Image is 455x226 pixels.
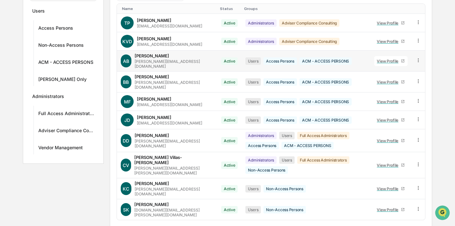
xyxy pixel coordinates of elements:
[123,79,129,85] span: BB
[374,136,408,146] a: View Profile
[377,99,401,104] div: View Profile
[4,79,44,90] a: 🖐️Preclearance
[299,116,352,124] div: ACM - ACCESS PERSONS
[38,128,95,135] div: Adviser Compliance Consulting
[221,57,238,65] div: Active
[245,38,277,45] div: Administrators
[377,39,401,44] div: View Profile
[374,36,408,46] a: View Profile
[377,186,401,191] div: View Profile
[374,56,408,66] a: View Profile
[38,145,83,152] div: Vendor Management
[245,156,277,164] div: Administrators
[38,42,84,50] div: Non-Access Persons
[281,142,334,149] div: ACM - ACCESS PERSONS
[135,80,213,90] div: [PERSON_NAME][EMAIL_ADDRESS][DOMAIN_NAME]
[38,76,87,84] div: [PERSON_NAME] Only
[245,132,277,139] div: Administrators
[377,163,401,168] div: View Profile
[245,185,261,192] div: Users
[279,156,295,164] div: Users
[245,142,279,149] div: Access Persons
[122,39,132,44] span: KVD
[263,206,306,213] div: Non-Access Persons
[221,78,238,86] div: Active
[123,162,129,168] span: CV
[245,116,261,124] div: Users
[374,97,408,107] a: View Profile
[122,6,215,11] div: Toggle SortBy
[47,82,52,87] div: 🗄️
[299,57,352,65] div: ACM - ACCESS PERSONS
[135,181,169,186] div: [PERSON_NAME]
[245,57,261,65] div: Users
[38,25,73,33] div: Access Persons
[137,102,202,107] div: [EMAIL_ADDRESS][DOMAIN_NAME]
[137,18,171,23] div: [PERSON_NAME]
[32,93,64,101] div: Administrators
[263,98,297,105] div: Access Persons
[279,38,339,45] div: Adviser Compliance Consulting
[221,162,238,169] div: Active
[279,132,295,139] div: Users
[221,38,238,45] div: Active
[45,109,78,114] a: Powered byPylon
[38,111,95,118] div: Full Access Administrators
[6,49,18,61] img: 1746055101610-c473b297-6a78-478c-a979-82029cc54cd1
[6,82,12,87] div: 🖐️
[245,19,277,27] div: Administrators
[374,77,408,87] a: View Profile
[135,74,169,79] div: [PERSON_NAME]
[221,116,238,124] div: Active
[245,78,261,86] div: Users
[374,18,408,28] a: View Profile
[22,56,81,61] div: We're available if you need us!
[13,81,42,88] span: Preclearance
[417,6,423,11] div: Toggle SortBy
[32,8,45,16] div: Users
[6,14,117,24] p: How can we help?
[123,186,129,192] span: KC
[134,155,213,165] div: [PERSON_NAME] Villas-[PERSON_NAME]
[38,59,93,67] div: ACM - ACCESS PERSONS
[64,109,78,114] span: Pylon
[137,121,202,125] div: [EMAIL_ADDRESS][DOMAIN_NAME]
[124,20,130,26] span: TP
[53,81,80,88] span: Attestations
[135,53,169,58] div: [PERSON_NAME]
[377,138,401,143] div: View Profile
[134,202,169,207] div: [PERSON_NAME]
[137,24,202,28] div: [EMAIL_ADDRESS][DOMAIN_NAME]
[297,156,349,164] div: Full Access Administrators
[137,36,171,41] div: [PERSON_NAME]
[374,115,408,125] a: View Profile
[377,80,401,84] div: View Profile
[123,58,129,64] span: AB
[377,207,401,212] div: View Profile
[221,185,238,192] div: Active
[135,133,169,138] div: [PERSON_NAME]
[134,166,213,175] div: [PERSON_NAME][EMAIL_ADDRESS][PERSON_NAME][DOMAIN_NAME]
[245,166,288,174] div: Non-Access Persons
[135,59,213,69] div: [PERSON_NAME][EMAIL_ADDRESS][DOMAIN_NAME]
[377,118,401,123] div: View Profile
[137,42,202,47] div: [EMAIL_ADDRESS][DOMAIN_NAME]
[263,78,297,86] div: Access Persons
[22,49,106,56] div: Start new chat
[245,206,261,213] div: Users
[263,57,297,65] div: Access Persons
[299,98,352,105] div: ACM - ACCESS PERSONS
[4,91,43,103] a: 🔎Data Lookup
[244,6,367,11] div: Toggle SortBy
[263,116,297,124] div: Access Persons
[263,185,306,192] div: Non-Access Persons
[6,94,12,99] div: 🔎
[245,98,261,105] div: Users
[374,184,408,194] a: View Profile
[123,138,129,143] span: DD
[374,160,408,170] a: View Profile
[221,206,238,213] div: Active
[109,51,117,59] button: Start new chat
